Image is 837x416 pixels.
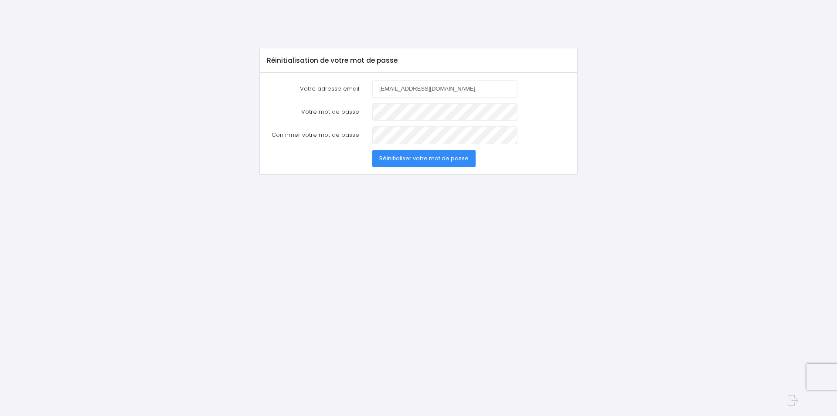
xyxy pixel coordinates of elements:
[372,150,476,167] button: Réinitialiser votre mot de passe
[260,103,366,121] label: Votre mot de passe
[260,48,577,73] div: Réinitialisation de votre mot de passe
[379,154,469,162] span: Réinitialiser votre mot de passe
[260,126,366,144] label: Confirmer votre mot de passe
[260,80,366,98] label: Votre adresse email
